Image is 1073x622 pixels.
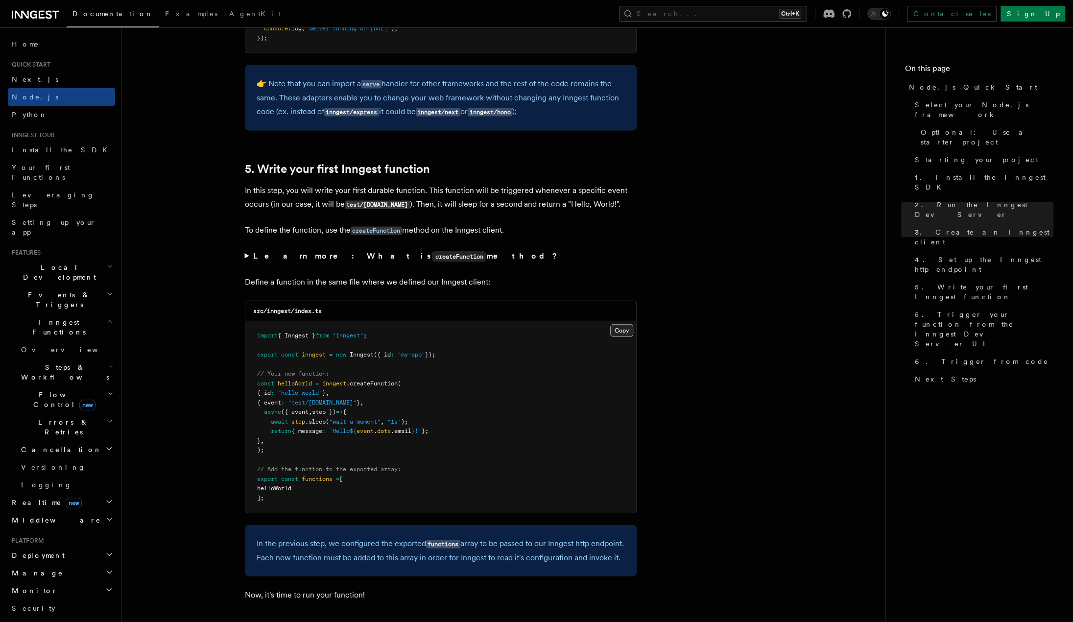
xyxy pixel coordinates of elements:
span: export [257,351,278,358]
span: Overview [21,346,122,354]
span: ); [257,447,264,454]
span: await [271,418,288,425]
span: "wait-a-moment" [329,418,381,425]
a: Sign Up [1001,6,1065,22]
span: , [360,399,363,406]
span: }; [422,428,429,434]
a: Node.js Quick Start [905,78,1053,96]
span: ); [391,25,398,32]
a: Security [8,599,115,617]
span: Optional: Use a starter project [921,127,1053,147]
span: Install the SDK [12,146,113,154]
span: Manage [8,568,63,578]
span: 5. Trigger your function from the Inngest Dev Server UI [915,310,1053,349]
a: Optional: Use a starter project [917,123,1053,151]
summary: Learn more: What iscreateFunctionmethod? [245,249,637,263]
span: Node.js [12,93,58,101]
span: Security [12,604,55,612]
span: inngest [302,351,326,358]
span: Inngest Functions [8,317,106,337]
span: , [261,437,264,444]
span: ${ [350,428,357,434]
span: Logging [21,481,72,489]
a: serve [361,79,382,88]
p: 👉 Note that you can import a handler for other frameworks and the rest of the code remains the sa... [257,77,625,119]
a: Python [8,106,115,123]
span: console [264,25,288,32]
span: ; [363,332,367,339]
span: ({ event [281,408,309,415]
a: AgentKit [223,3,287,26]
span: .email [391,428,411,434]
span: Setting up your app [12,218,96,236]
span: , [381,418,384,425]
a: Select your Node.js framework [911,96,1053,123]
span: Select your Node.js framework [915,100,1053,120]
strong: Learn more: What is method? [253,251,559,261]
span: } [357,399,360,406]
button: Errors & Retries [17,413,115,441]
span: import [257,332,278,339]
div: Inngest Functions [8,341,115,494]
span: 2. Run the Inngest Dev Server [915,200,1053,219]
span: Leveraging Steps [12,191,95,209]
span: event [357,428,374,434]
span: Features [8,249,41,257]
span: ]; [257,495,264,502]
span: Errors & Retries [17,417,106,437]
span: => [336,408,343,415]
span: helloWorld [278,380,312,387]
span: Realtime [8,498,82,507]
span: .sleep [305,418,326,425]
kbd: Ctrl+K [779,9,801,19]
span: : [271,389,274,396]
span: 6. Trigger from code [915,357,1049,366]
span: !` [415,428,422,434]
span: Next Steps [915,374,976,384]
span: ( [326,418,329,425]
a: Setting up your app [8,214,115,241]
span: "inngest" [333,332,363,339]
p: Define a function in the same file where we defined our Inngest client: [245,275,637,289]
a: 6. Trigger from code [911,353,1053,370]
button: Manage [8,564,115,582]
span: step }) [312,408,336,415]
code: src/inngest/index.ts [253,308,322,314]
button: Local Development [8,259,115,286]
a: 5. Trigger your function from the Inngest Dev Server UI [911,306,1053,353]
span: Starting your project [915,155,1038,165]
span: helloWorld [257,485,291,492]
span: Platform [8,537,44,545]
span: Inngest [350,351,374,358]
a: Home [8,35,115,53]
span: 3. Create an Inngest client [915,227,1053,247]
code: inngest/next [416,108,460,117]
span: , [309,408,312,415]
button: Steps & Workflows [17,359,115,386]
span: `Hello [329,428,350,434]
code: inngest/express [324,108,379,117]
span: .log [288,25,302,32]
span: { id [257,389,271,396]
span: Cancellation [17,445,102,455]
a: 1. Install the Inngest SDK [911,168,1053,196]
a: Node.js [8,88,115,106]
span: } [257,437,261,444]
span: 5. Write your first Inngest function [915,282,1053,302]
span: Home [12,39,39,49]
span: Your first Functions [12,164,70,181]
span: Python [12,111,48,119]
p: Now, it's time to run your function! [245,588,637,602]
a: Examples [159,3,223,26]
span: } [322,389,326,396]
span: 1. Install the Inngest SDK [915,172,1053,192]
span: ); [401,418,408,425]
button: Flow Controlnew [17,386,115,413]
span: Events & Triggers [8,290,107,310]
a: Install the SDK [8,141,115,159]
span: Flow Control [17,390,108,409]
button: Realtimenew [8,494,115,511]
span: const [257,380,274,387]
span: new [336,351,346,358]
span: } [411,428,415,434]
